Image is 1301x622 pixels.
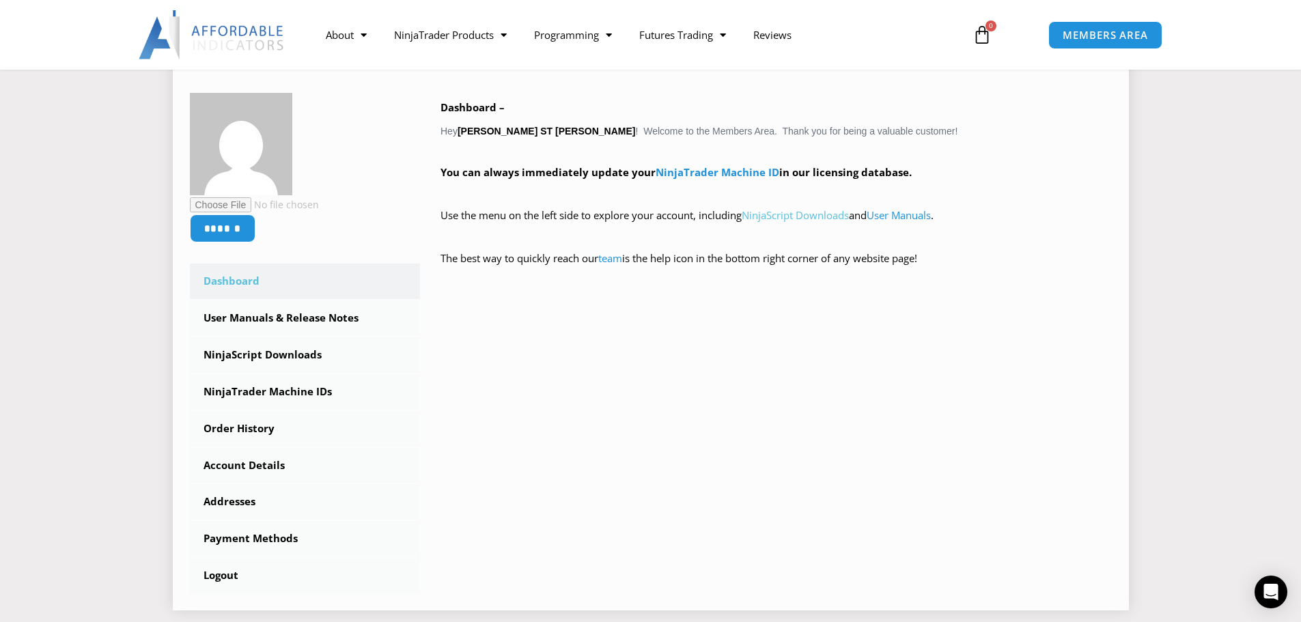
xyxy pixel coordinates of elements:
[440,98,1112,287] div: Hey ! Welcome to the Members Area. Thank you for being a valuable customer!
[190,337,421,373] a: NinjaScript Downloads
[626,19,740,51] a: Futures Trading
[190,264,421,593] nav: Account pages
[867,208,931,222] a: User Manuals
[440,100,505,114] b: Dashboard –
[190,93,292,195] img: b72bbff8aae623d180884e824778ba4b375ddef42a3e85a6f580a7243990eb2a
[740,19,805,51] a: Reviews
[312,19,380,51] a: About
[440,165,912,179] strong: You can always immediately update your in our licensing database.
[190,558,421,593] a: Logout
[312,19,957,51] nav: Menu
[520,19,626,51] a: Programming
[190,484,421,520] a: Addresses
[139,10,285,59] img: LogoAI | Affordable Indicators – NinjaTrader
[458,126,636,137] strong: [PERSON_NAME] ST [PERSON_NAME]
[656,165,779,179] a: NinjaTrader Machine ID
[598,251,622,265] a: team
[1255,576,1287,608] div: Open Intercom Messenger
[440,249,1112,287] p: The best way to quickly reach our is the help icon in the bottom right corner of any website page!
[190,448,421,483] a: Account Details
[952,15,1012,55] a: 0
[742,208,849,222] a: NinjaScript Downloads
[1063,30,1148,40] span: MEMBERS AREA
[190,264,421,299] a: Dashboard
[190,374,421,410] a: NinjaTrader Machine IDs
[380,19,520,51] a: NinjaTrader Products
[1048,21,1162,49] a: MEMBERS AREA
[985,20,996,31] span: 0
[190,411,421,447] a: Order History
[190,300,421,336] a: User Manuals & Release Notes
[440,206,1112,244] p: Use the menu on the left side to explore your account, including and .
[190,521,421,556] a: Payment Methods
